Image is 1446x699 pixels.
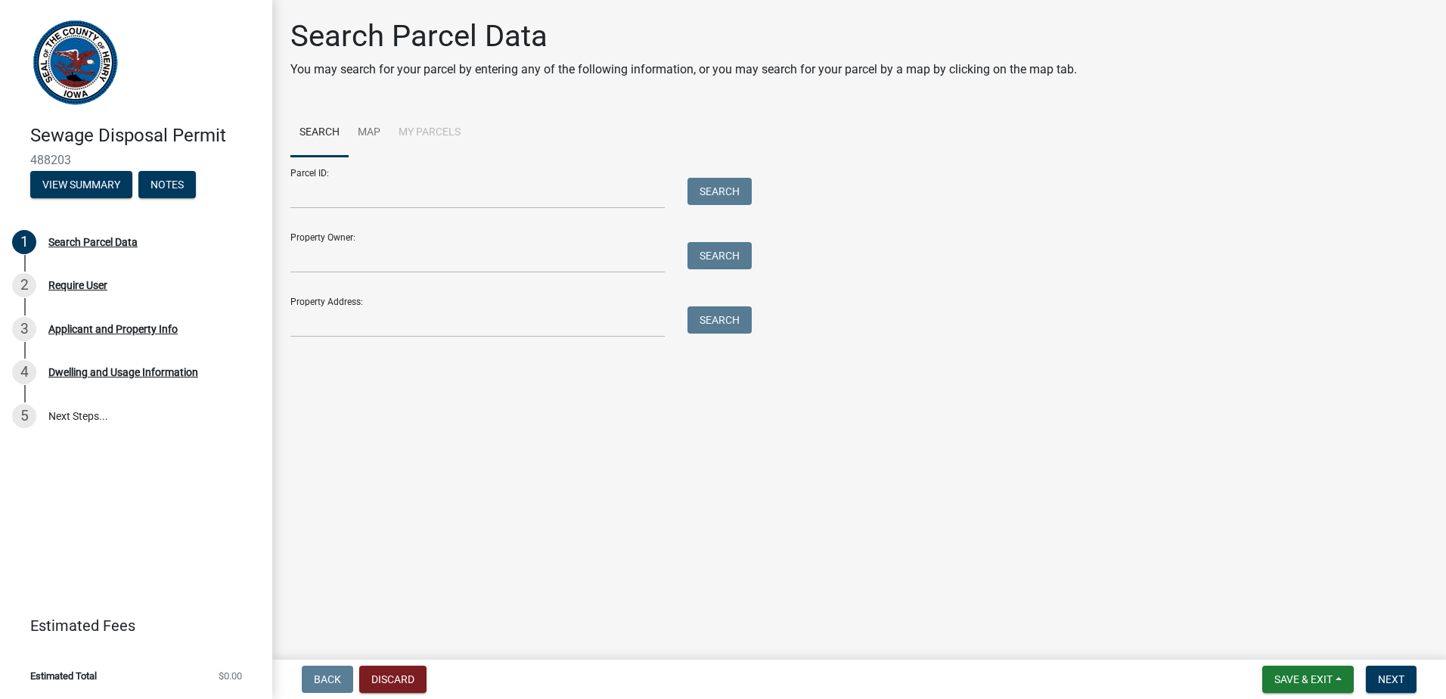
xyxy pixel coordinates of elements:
div: 3 [12,317,36,341]
wm-modal-confirm: Notes [138,179,196,191]
span: Back [314,673,341,685]
div: 2 [12,273,36,297]
span: 488203 [30,153,242,167]
a: Search [290,109,349,157]
wm-modal-confirm: Summary [30,179,132,191]
div: Applicant and Property Info [48,324,178,334]
a: Estimated Fees [12,610,248,641]
h4: Sewage Disposal Permit [30,125,260,147]
span: Save & Exit [1274,673,1333,685]
div: 4 [12,360,36,384]
button: View Summary [30,171,132,198]
div: Dwelling and Usage Information [48,367,198,377]
a: Map [349,109,389,157]
div: Search Parcel Data [48,237,138,247]
div: 1 [12,230,36,254]
h1: Search Parcel Data [290,18,1077,54]
button: Save & Exit [1262,666,1354,693]
span: Estimated Total [30,671,97,681]
span: $0.00 [219,671,242,681]
button: Search [687,306,752,334]
button: Back [302,666,353,693]
button: Search [687,178,752,205]
p: You may search for your parcel by entering any of the following information, or you may search fo... [290,61,1077,79]
button: Notes [138,171,196,198]
img: Henry County, Iowa [30,16,120,109]
button: Discard [359,666,427,693]
button: Next [1366,666,1417,693]
div: 5 [12,404,36,428]
button: Search [687,242,752,269]
span: Next [1378,673,1404,685]
div: Require User [48,280,107,290]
